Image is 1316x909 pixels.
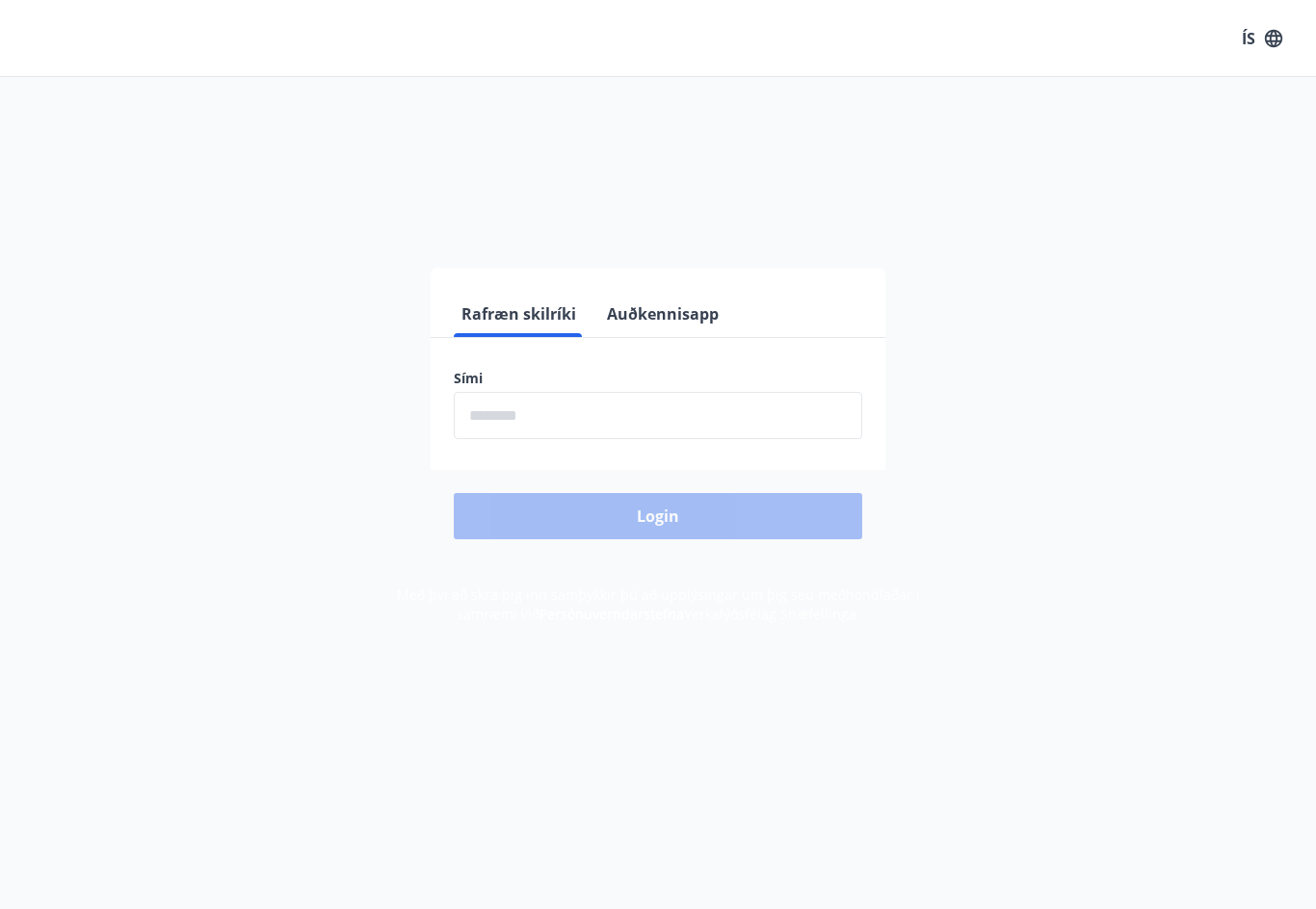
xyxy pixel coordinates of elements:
button: ÍS [1231,21,1293,56]
span: Vinsamlegast skráðu þig inn með rafrænum skilríkjum eða Auðkennisappi. [355,205,961,228]
label: Sími [454,369,862,388]
a: Persónuverndarstefna [540,605,684,623]
h1: Félagavefur, Verkalýðsfélag Snæfellinga [23,116,1293,189]
button: Auðkennisapp [599,291,726,337]
button: Rafræn skilríki [454,291,584,337]
span: Með því að skrá þig inn samþykkir þú að upplýsingar um þig séu meðhöndlaðar í samræmi við Verkalý... [397,585,920,623]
